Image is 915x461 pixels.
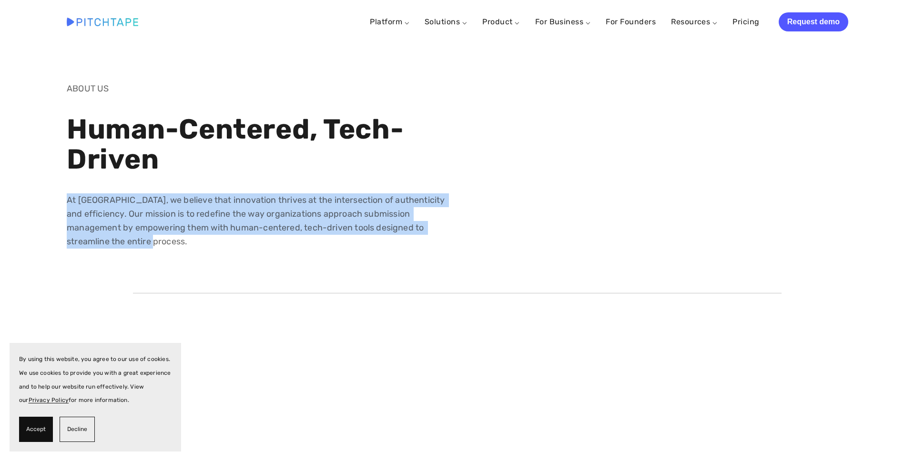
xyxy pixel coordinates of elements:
a: Pricing [732,13,759,30]
h1: Human-Centered, Tech-Driven [67,114,449,175]
button: Accept [19,417,53,442]
a: Privacy Policy [29,397,69,403]
button: Decline [60,417,95,442]
iframe: Chat Widget [867,415,915,461]
a: Solutions ⌵ [425,17,467,26]
section: Cookie banner [10,343,181,451]
a: Request demo [779,12,848,31]
a: Product ⌵ [482,17,519,26]
p: ABOUT US [67,82,449,96]
span: Accept [26,422,46,436]
span: Decline [67,422,87,436]
a: Platform ⌵ [370,17,409,26]
a: Resources ⌵ [671,17,717,26]
a: For Founders [606,13,656,30]
p: At [GEOGRAPHIC_DATA], we believe that innovation thrives at the intersection of authenticity and ... [67,193,449,248]
a: For Business ⌵ [535,17,591,26]
p: By using this website, you agree to our use of cookies. We use cookies to provide you with a grea... [19,352,172,407]
img: Pitchtape | Video Submission Management Software [67,18,138,26]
